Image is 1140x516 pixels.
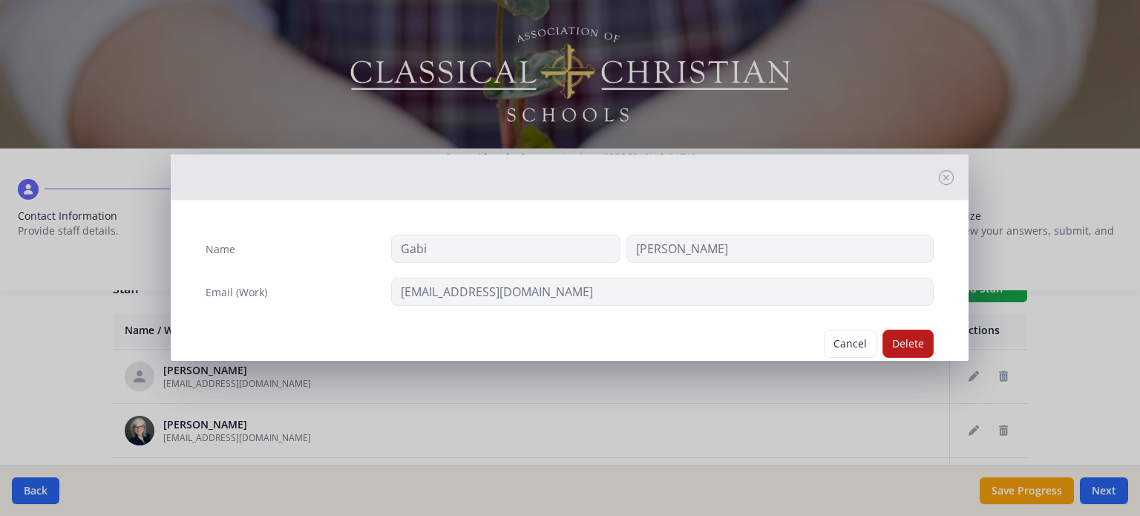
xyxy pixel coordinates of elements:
input: contact@site.com [391,278,934,306]
button: Cancel [824,330,877,358]
input: First Name [391,235,620,263]
button: Delete [882,330,934,358]
label: Name [206,242,235,257]
label: Email (Work) [206,285,267,300]
input: Last Name [626,235,934,263]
